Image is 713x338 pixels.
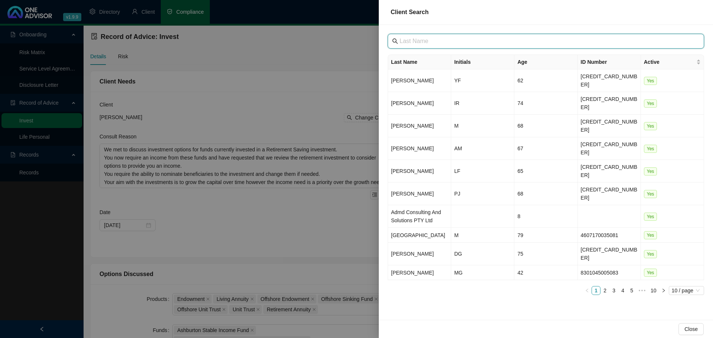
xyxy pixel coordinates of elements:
[517,78,523,83] span: 62
[388,243,451,265] td: [PERSON_NAME]
[388,183,451,205] td: [PERSON_NAME]
[659,286,668,295] button: right
[610,286,618,295] a: 3
[659,286,668,295] li: Next Page
[644,58,695,66] span: Active
[585,288,589,293] span: left
[644,269,657,277] span: Yes
[392,38,398,44] span: search
[609,286,618,295] li: 3
[451,92,514,115] td: IR
[669,286,704,295] div: Page Size
[648,286,659,295] li: 10
[578,160,641,183] td: [CREDIT_CARD_NUMBER]
[517,191,523,197] span: 68
[451,160,514,183] td: LF
[644,190,657,198] span: Yes
[592,286,600,295] a: 1
[618,286,627,295] li: 4
[388,69,451,92] td: [PERSON_NAME]
[661,288,666,293] span: right
[517,251,523,257] span: 75
[628,286,636,295] a: 5
[583,286,592,295] button: left
[600,286,609,295] li: 2
[451,243,514,265] td: DG
[644,77,657,85] span: Yes
[578,183,641,205] td: [CREDIT_CARD_NUMBER]
[388,265,451,280] td: [PERSON_NAME]
[578,243,641,265] td: [CREDIT_CARD_NUMBER]
[578,265,641,280] td: 8301045005083
[517,145,523,151] span: 67
[601,286,609,295] a: 2
[391,9,429,15] span: Client Search
[517,100,523,106] span: 74
[644,145,657,153] span: Yes
[672,286,701,295] span: 10 / page
[388,55,451,69] th: Last Name
[400,37,694,46] input: Last Name
[451,183,514,205] td: PJ
[388,92,451,115] td: [PERSON_NAME]
[451,115,514,137] td: M
[451,55,514,69] th: Initials
[578,69,641,92] td: [CREDIT_CARD_NUMBER]
[578,92,641,115] td: [CREDIT_CARD_NUMBER]
[644,167,657,175] span: Yes
[388,228,451,243] td: [GEOGRAPHIC_DATA]
[451,265,514,280] td: MG
[684,325,698,333] span: Close
[517,213,520,219] span: 8
[517,168,523,174] span: 65
[578,228,641,243] td: 4607170035081
[644,213,657,221] span: Yes
[517,232,523,238] span: 79
[592,286,600,295] li: 1
[388,115,451,137] td: [PERSON_NAME]
[578,55,641,69] th: ID Number
[517,123,523,129] span: 68
[517,270,523,276] span: 42
[578,137,641,160] td: [CREDIT_CARD_NUMBER]
[636,286,648,295] span: •••
[583,286,592,295] li: Previous Page
[451,137,514,160] td: AM
[644,231,657,239] span: Yes
[578,115,641,137] td: [CREDIT_CARD_NUMBER]
[514,55,577,69] th: Age
[644,250,657,258] span: Yes
[451,228,514,243] td: M
[644,99,657,108] span: Yes
[636,286,648,295] li: Next 5 Pages
[627,286,636,295] li: 5
[678,323,704,335] button: Close
[388,205,451,228] td: Admd Consulting And Solutions PTY Ltd
[641,55,704,69] th: Active
[388,137,451,160] td: [PERSON_NAME]
[644,122,657,130] span: Yes
[451,69,514,92] td: YF
[619,286,627,295] a: 4
[648,286,659,295] a: 10
[388,160,451,183] td: [PERSON_NAME]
